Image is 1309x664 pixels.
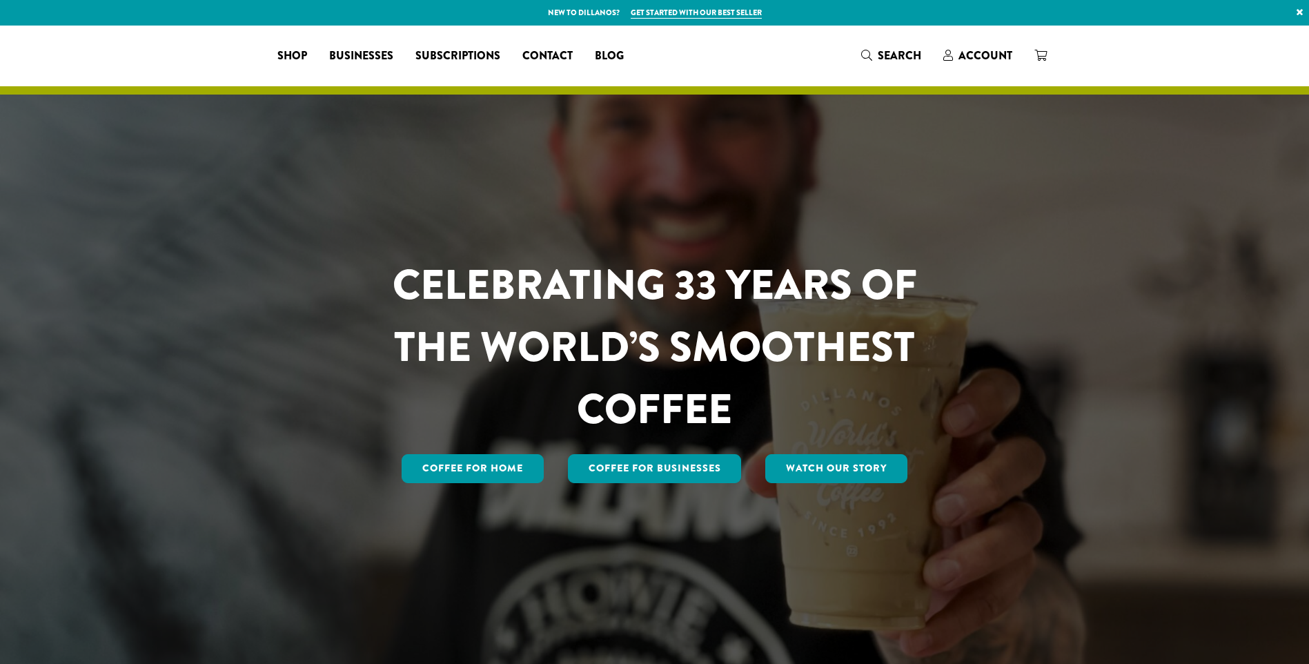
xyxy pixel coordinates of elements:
span: Contact [522,48,573,65]
span: Businesses [329,48,393,65]
a: Coffee For Businesses [568,454,742,483]
span: Search [878,48,921,64]
a: Get started with our best seller [631,7,762,19]
span: Shop [277,48,307,65]
a: Search [850,44,932,67]
a: Watch Our Story [765,454,907,483]
span: Subscriptions [415,48,500,65]
h1: CELEBRATING 33 YEARS OF THE WORLD’S SMOOTHEST COFFEE [352,254,958,440]
span: Blog [595,48,624,65]
span: Account [958,48,1012,64]
a: Coffee for Home [402,454,544,483]
a: Shop [266,45,318,67]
